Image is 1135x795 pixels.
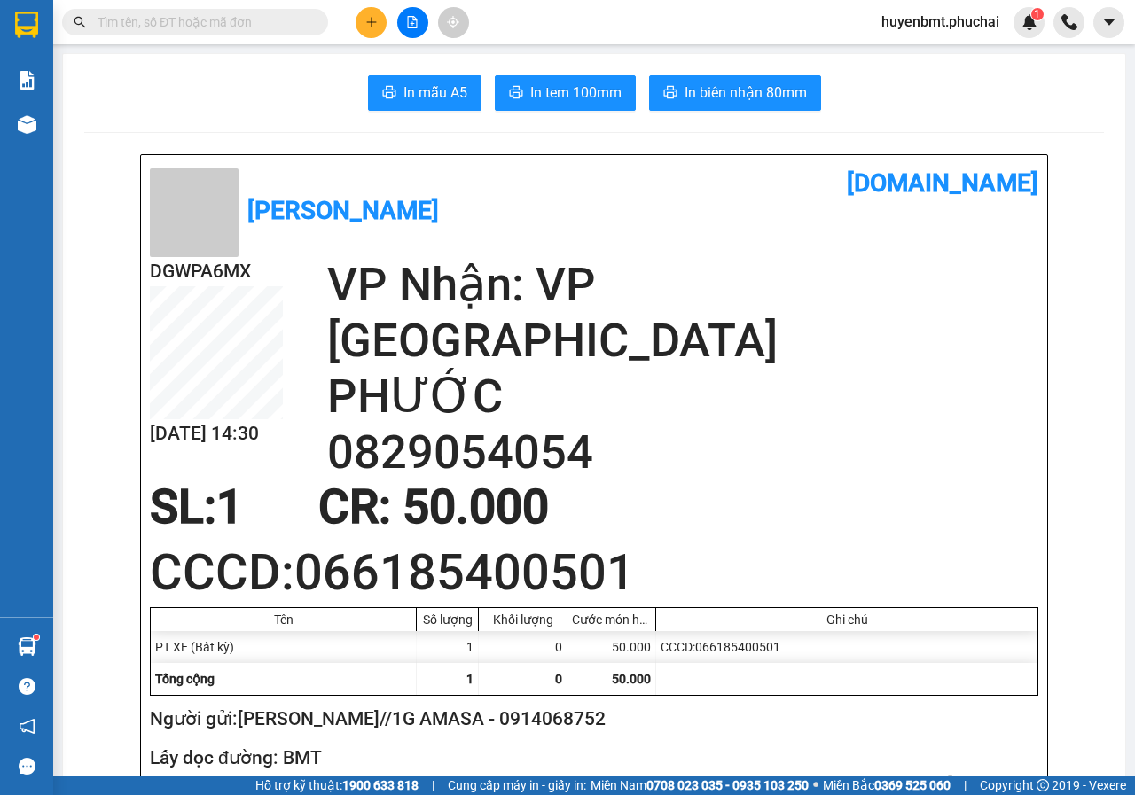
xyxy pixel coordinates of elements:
[432,776,434,795] span: |
[327,369,1038,425] h2: PHƯỚC
[874,778,951,792] strong: 0369 525 060
[15,12,38,38] img: logo-vxr
[19,718,35,735] span: notification
[1037,779,1049,791] span: copyright
[646,778,809,792] strong: 0708 023 035 - 0935 103 250
[649,75,821,111] button: printerIn biên nhận 80mm
[661,612,1033,627] div: Ghi chú
[530,82,622,104] span: In tem 100mm
[406,16,419,28] span: file-add
[479,631,567,663] div: 0
[342,778,419,792] strong: 1900 633 818
[247,196,439,225] b: [PERSON_NAME]
[19,758,35,775] span: message
[438,7,469,38] button: aim
[150,705,1031,734] h2: Người gửi: [PERSON_NAME]//1G AMASA - 0914068752
[365,16,378,28] span: plus
[567,631,656,663] div: 50.000
[685,82,807,104] span: In biên nhận 80mm
[847,168,1038,198] b: [DOMAIN_NAME]
[663,85,677,102] span: printer
[813,782,818,789] span: ⚪️
[155,672,215,686] span: Tổng cộng
[74,16,86,28] span: search
[417,631,479,663] div: 1
[1034,8,1040,20] span: 1
[555,672,562,686] span: 0
[382,85,396,102] span: printer
[483,612,562,627] div: Khối lượng
[327,257,1038,369] h2: VP Nhận: VP [GEOGRAPHIC_DATA]
[656,631,1037,663] div: CCCD:066185400501
[150,538,1038,607] h1: CCCD:066185400501
[447,16,459,28] span: aim
[327,425,1038,480] h2: 0829054054
[368,75,481,111] button: printerIn mẫu A5
[150,744,1031,773] h2: Lấy dọc đường: BMT
[421,612,474,627] div: Số lượng
[1021,14,1037,30] img: icon-new-feature
[572,612,651,627] div: Cước món hàng
[403,82,467,104] span: In mẫu A5
[466,672,474,686] span: 1
[318,479,549,534] span: CR : 50.000
[612,672,651,686] span: 50.000
[397,7,428,38] button: file-add
[964,776,967,795] span: |
[1031,8,1044,20] sup: 1
[823,776,951,795] span: Miền Bắc
[18,115,36,134] img: warehouse-icon
[867,11,1014,33] span: huyenbmt.phuchai
[591,776,809,795] span: Miền Nam
[18,71,36,90] img: solution-icon
[356,7,387,38] button: plus
[150,419,283,448] h2: [DATE] 14:30
[509,85,523,102] span: printer
[18,637,36,656] img: warehouse-icon
[19,678,35,695] span: question-circle
[34,635,39,640] sup: 1
[98,12,307,32] input: Tìm tên, số ĐT hoặc mã đơn
[150,257,283,286] h2: DGWPA6MX
[448,776,586,795] span: Cung cấp máy in - giấy in:
[155,612,411,627] div: Tên
[255,776,419,795] span: Hỗ trợ kỹ thuật:
[1101,14,1117,30] span: caret-down
[216,479,243,534] span: 1
[150,479,216,534] span: SL:
[151,631,417,663] div: PT XE (Bất kỳ)
[495,75,636,111] button: printerIn tem 100mm
[1061,14,1077,30] img: phone-icon
[1093,7,1124,38] button: caret-down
